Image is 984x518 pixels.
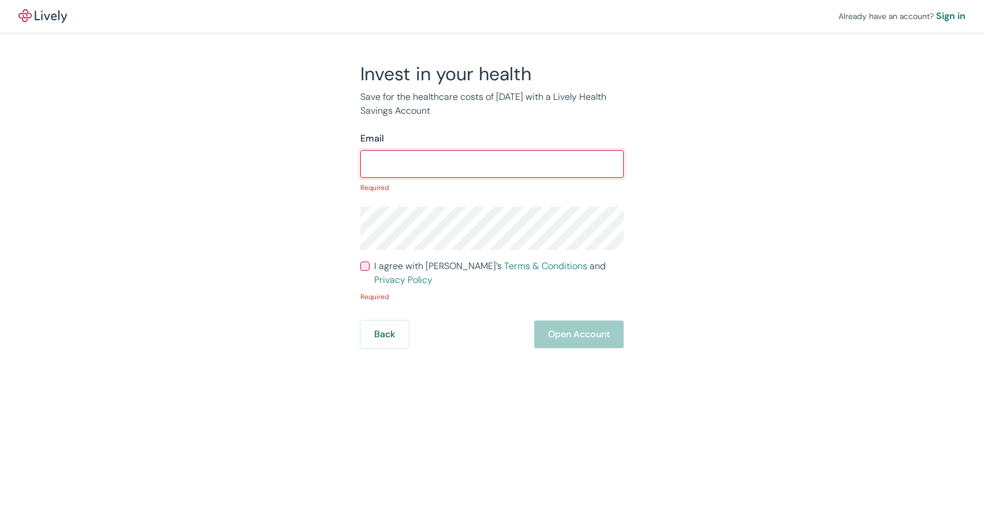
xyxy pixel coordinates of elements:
[360,292,624,302] p: Required
[936,9,966,23] a: Sign in
[374,259,624,287] span: I agree with [PERSON_NAME]’s and
[374,274,433,286] a: Privacy Policy
[18,9,67,23] a: LivelyLively
[504,260,587,272] a: Terms & Conditions
[360,62,624,85] h2: Invest in your health
[360,182,624,193] p: Required
[360,90,624,118] p: Save for the healthcare costs of [DATE] with a Lively Health Savings Account
[360,321,409,348] button: Back
[838,9,966,23] div: Already have an account?
[18,9,67,23] img: Lively
[360,132,384,146] label: Email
